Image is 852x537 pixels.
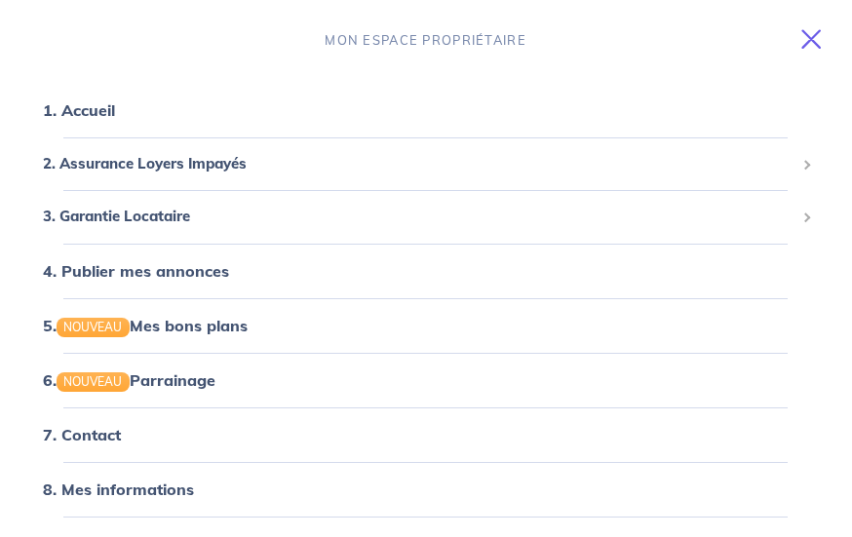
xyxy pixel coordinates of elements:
[43,100,115,120] a: 1. Accueil
[778,14,852,64] button: Toggle navigation
[23,145,829,183] div: 2. Assurance Loyers Impayés
[23,251,829,290] div: 4. Publier mes annonces
[43,479,194,499] a: 8. Mes informations
[43,425,121,444] a: 7. Contact
[23,198,829,236] div: 3. Garantie Locataire
[23,470,829,509] div: 8. Mes informations
[43,261,229,281] a: 4. Publier mes annonces
[43,153,794,175] span: 2. Assurance Loyers Impayés
[23,91,829,130] div: 1. Accueil
[43,206,794,228] span: 3. Garantie Locataire
[43,370,216,390] a: 6.NOUVEAUParrainage
[23,361,829,400] div: 6.NOUVEAUParrainage
[23,306,829,345] div: 5.NOUVEAUMes bons plans
[326,31,526,50] p: MON ESPACE PROPRIÉTAIRE
[23,415,829,454] div: 7. Contact
[43,316,249,335] a: 5.NOUVEAUMes bons plans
